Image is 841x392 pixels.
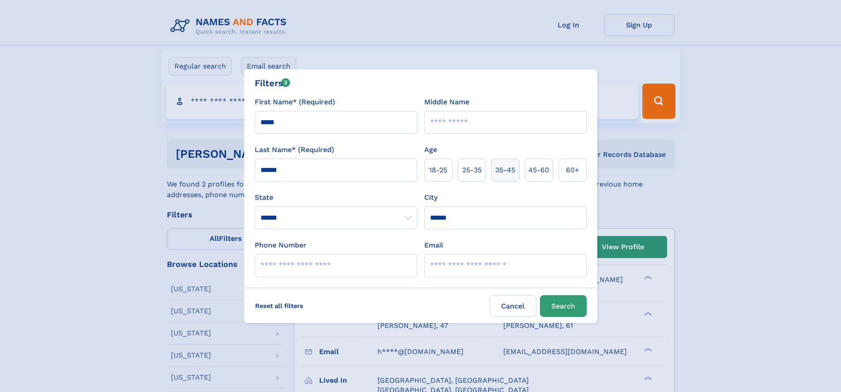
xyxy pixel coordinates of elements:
label: Age [424,145,437,155]
span: 35‑45 [495,165,515,175]
label: Email [424,240,443,251]
div: Filters [255,76,290,90]
span: 25‑35 [462,165,482,175]
span: 45‑60 [528,165,549,175]
label: Middle Name [424,97,469,107]
button: Search [540,295,587,317]
span: 60+ [566,165,579,175]
label: State [255,192,417,203]
label: City [424,192,437,203]
label: Reset all filters [249,295,309,316]
label: Phone Number [255,240,306,251]
label: First Name* (Required) [255,97,335,107]
label: Last Name* (Required) [255,145,334,155]
label: Cancel [490,295,536,317]
span: 18‑25 [429,165,447,175]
